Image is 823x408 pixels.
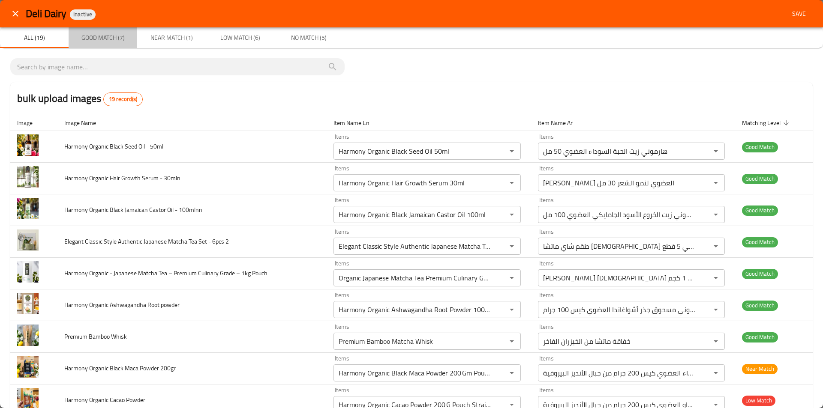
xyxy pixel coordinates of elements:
[742,301,778,310] span: Good Match
[64,331,127,342] span: Premium Bamboo Whisk
[710,272,722,284] button: Open
[5,33,63,43] span: All (19)
[74,33,132,43] span: Good Match (7)
[710,145,722,157] button: Open
[103,92,143,106] div: Total records count
[17,325,39,346] img: Premium Bamboo Whisk
[17,134,39,156] img: Harmony Organic Black Seed Oil - 50ml
[64,299,180,310] span: Harmony Organic Ashwagandha Root powder
[10,115,57,131] th: Image
[17,91,143,106] h2: bulk upload images
[64,173,180,184] span: Harmony Organic Hair Growth Serum - 30mln
[17,261,39,283] img: Harmony Organic - Japanese Matcha Tea – Premium Culinary Grade – 1kg Pouch
[710,335,722,347] button: Open
[506,145,518,157] button: Open
[17,356,39,378] img: Harmony Organic Black Maca Powder 200gr
[785,6,813,22] button: Save
[17,293,39,314] img: Harmony Organic Ashwagandha Root powder
[506,335,518,347] button: Open
[710,304,722,316] button: Open
[506,177,518,189] button: Open
[742,396,775,405] span: Low Match
[64,236,229,247] span: Elegant Classic Style Authentic Japanese Matcha Tea Set - 6pcs 2
[5,3,26,24] button: close
[70,11,96,18] span: Inactive
[279,33,338,43] span: No Match (5)
[64,268,267,279] span: Harmony Organic - Japanese Matcha Tea – Premium Culinary Grade – 1kg Pouch
[506,240,518,252] button: Open
[742,118,792,128] span: Matching Level
[327,115,531,131] th: Item Name En
[17,198,39,219] img: Harmony Organic Black Jamaican Castor Oil - 100mlnn
[531,115,736,131] th: Item Name Ar
[506,304,518,316] button: Open
[742,269,778,279] span: Good Match
[17,166,39,188] img: Harmony Organic Hair Growth Serum - 30mln
[506,367,518,379] button: Open
[710,240,722,252] button: Open
[710,367,722,379] button: Open
[64,363,176,374] span: Harmony Organic Black Maca Powder 200gr
[142,33,201,43] span: Near Match (1)
[211,33,269,43] span: Low Match (6)
[742,142,778,152] span: Good Match
[506,208,518,220] button: Open
[789,9,809,19] span: Save
[64,141,163,152] span: Harmony Organic Black Seed Oil - 50ml
[17,60,338,74] input: search
[26,4,66,23] span: Deli Dairy
[742,364,778,374] span: Near Match
[742,237,778,247] span: Good Match
[710,208,722,220] button: Open
[64,204,202,215] span: Harmony Organic Black Jamaican Castor Oil - 100mlnn
[506,272,518,284] button: Open
[710,177,722,189] button: Open
[104,95,142,104] span: 19 record(s)
[742,332,778,342] span: Good Match
[742,205,778,215] span: Good Match
[742,174,778,184] span: Good Match
[70,9,96,20] div: Inactive
[64,394,145,405] span: Harmony Organic Cacao Powder
[17,229,39,251] img: Elegant Classic Style Authentic Japanese Matcha Tea Set - 6pcs 2
[64,118,107,128] span: Image Name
